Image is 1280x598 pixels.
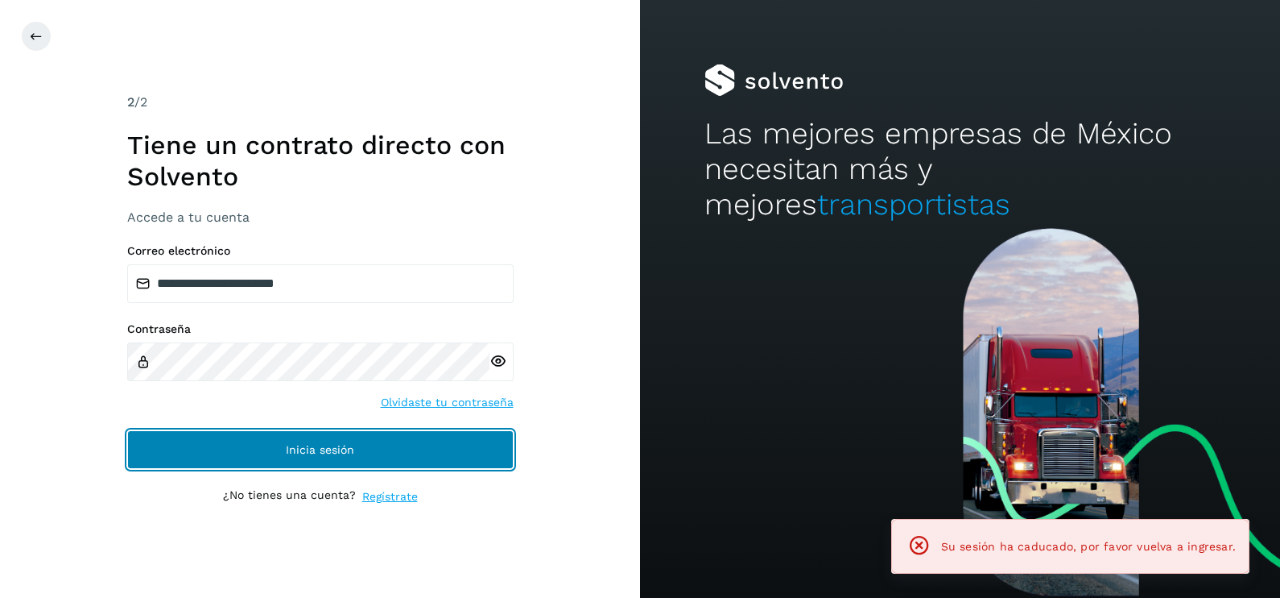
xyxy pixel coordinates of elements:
[817,187,1010,222] span: transportistas
[362,488,418,505] a: Regístrate
[223,488,356,505] p: ¿No tienes una cuenta?
[381,394,514,411] a: Olvidaste tu contraseña
[127,430,514,469] button: Inicia sesión
[127,93,514,112] div: /2
[127,130,514,192] h1: Tiene un contrato directo con Solvento
[127,322,514,336] label: Contraseña
[127,210,514,225] h3: Accede a tu cuenta
[704,116,1216,223] h2: Las mejores empresas de México necesitan más y mejores
[286,444,354,455] span: Inicia sesión
[941,540,1236,553] span: Su sesión ha caducado, por favor vuelva a ingresar.
[127,244,514,258] label: Correo electrónico
[127,94,134,110] span: 2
